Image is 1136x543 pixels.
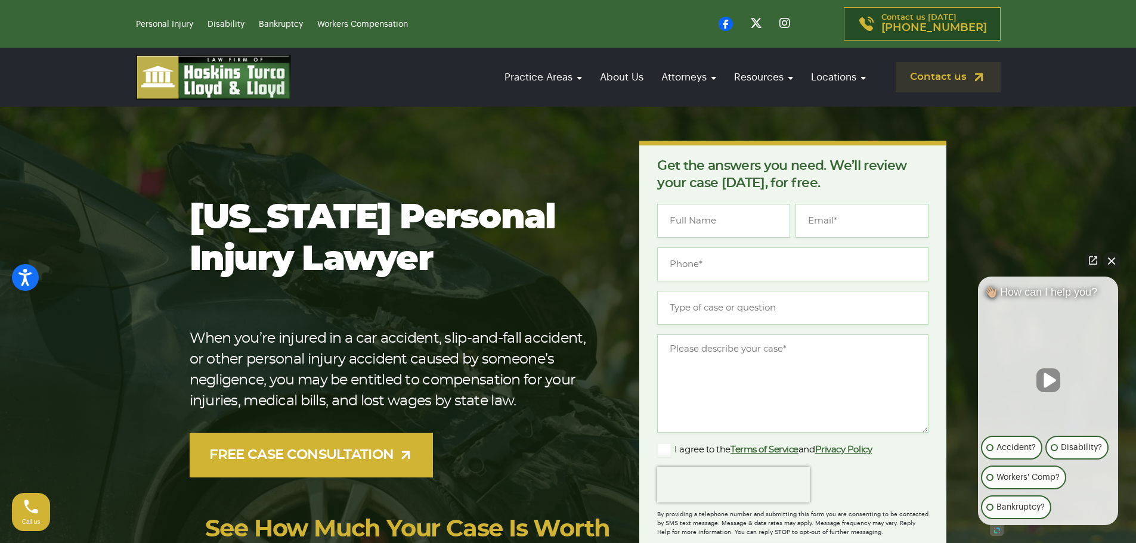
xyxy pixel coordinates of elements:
[657,467,810,502] iframe: reCAPTCHA
[996,470,1060,485] p: Workers' Comp?
[190,197,602,281] h1: [US_STATE] Personal Injury Lawyer
[398,448,413,463] img: arrow-up-right-light.svg
[996,440,1036,455] p: Accident?
[317,20,408,29] a: Workers Compensation
[136,20,193,29] a: Personal Injury
[22,519,41,525] span: Call us
[190,328,602,412] p: When you’re injured in a car accident, slip-and-fall accident, or other personal injury accident ...
[730,445,798,454] a: Terms of Service
[996,500,1045,514] p: Bankruptcy?
[657,291,928,325] input: Type of case or question
[190,433,434,477] a: FREE CASE CONSULTATION
[1085,252,1101,269] a: Open direct chat
[978,286,1118,305] div: 👋🏼 How can I help you?
[657,443,872,457] label: I agree to the and
[657,247,928,281] input: Phone*
[728,60,799,94] a: Resources
[657,204,790,238] input: Full Name
[990,525,1004,536] a: Open intaker chat
[1103,252,1120,269] button: Close Intaker Chat Widget
[896,62,1001,92] a: Contact us
[655,60,722,94] a: Attorneys
[881,22,987,34] span: [PHONE_NUMBER]
[881,14,987,34] p: Contact us [DATE]
[795,204,928,238] input: Email*
[815,445,872,454] a: Privacy Policy
[844,7,1001,41] a: Contact us [DATE][PHONE_NUMBER]
[657,502,928,537] div: By providing a telephone number and submitting this form you are consenting to be contacted by SM...
[499,60,588,94] a: Practice Areas
[594,60,649,94] a: About Us
[805,60,872,94] a: Locations
[205,517,610,541] a: See How Much Your Case Is Worth
[208,20,244,29] a: Disability
[1036,368,1060,392] button: Unmute video
[136,55,291,100] img: logo
[657,157,928,192] p: Get the answers you need. We’ll review your case [DATE], for free.
[1061,440,1102,455] p: Disability?
[259,20,303,29] a: Bankruptcy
